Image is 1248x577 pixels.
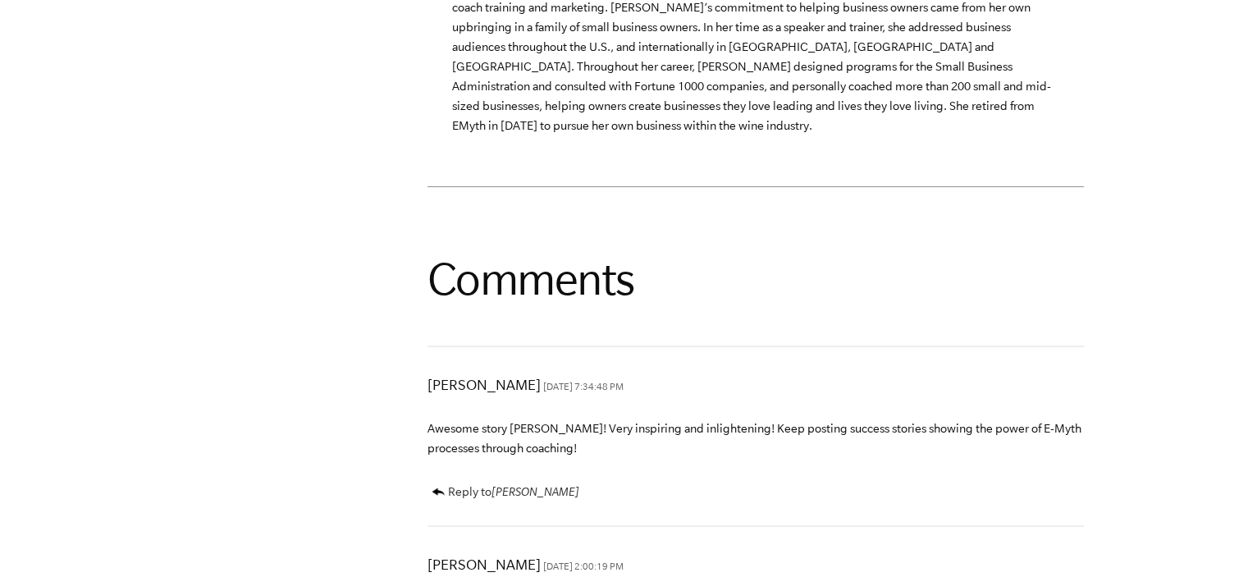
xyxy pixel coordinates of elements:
[491,485,579,498] em: [PERSON_NAME]
[427,419,1084,458] p: Awesome story [PERSON_NAME]! Very inspiring and inlightening! Keep posting success stories showin...
[543,381,624,392] div: [DATE] 7:34:48 PM
[427,373,541,397] h4: [PERSON_NAME]
[427,553,541,577] h4: [PERSON_NAME]
[543,561,624,571] div: [DATE] 2:00:19 PM
[427,253,1084,305] h2: Comments
[1166,498,1248,577] iframe: Chat Widget
[427,484,584,499] button: Reply to[PERSON_NAME]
